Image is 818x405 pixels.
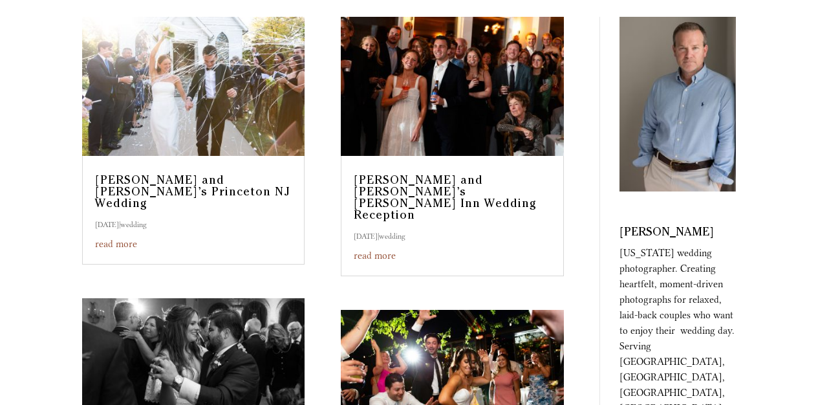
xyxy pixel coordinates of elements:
[354,228,551,244] p: |
[95,220,119,229] span: [DATE]
[95,238,137,250] a: read more
[619,17,736,192] img: jeff lundstrom headshot
[95,175,290,210] a: [PERSON_NAME] and [PERSON_NAME]’s Princeton NJ Wedding
[354,250,396,261] a: read more
[354,232,378,241] span: [DATE]
[379,232,405,241] a: wedding
[341,17,564,156] img: Annie and Teddy’s Roger Sherman Inn Wedding Reception
[95,217,292,232] p: |
[82,17,305,156] img: Annie and Teddy’s Princeton NJ Wedding
[619,227,736,245] h4: [PERSON_NAME]
[354,175,537,222] a: [PERSON_NAME] and [PERSON_NAME]’s [PERSON_NAME] Inn Wedding Reception
[120,220,147,229] a: wedding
